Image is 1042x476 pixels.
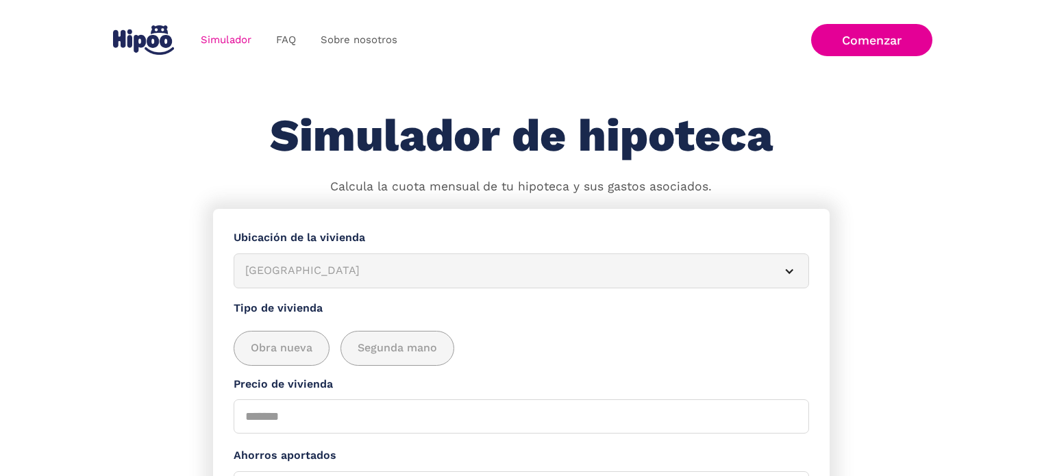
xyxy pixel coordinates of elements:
a: home [110,20,177,60]
span: Segunda mano [358,340,437,357]
article: [GEOGRAPHIC_DATA] [234,253,809,288]
label: Ubicación de la vivienda [234,229,809,247]
h1: Simulador de hipoteca [270,111,773,161]
label: Precio de vivienda [234,376,809,393]
a: Comenzar [811,24,932,56]
div: [GEOGRAPHIC_DATA] [245,262,765,279]
a: FAQ [264,27,308,53]
span: Obra nueva [251,340,312,357]
a: Simulador [188,27,264,53]
div: add_description_here [234,331,809,366]
label: Ahorros aportados [234,447,809,464]
p: Calcula la cuota mensual de tu hipoteca y sus gastos asociados. [330,178,712,196]
label: Tipo de vivienda [234,300,809,317]
a: Sobre nosotros [308,27,410,53]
